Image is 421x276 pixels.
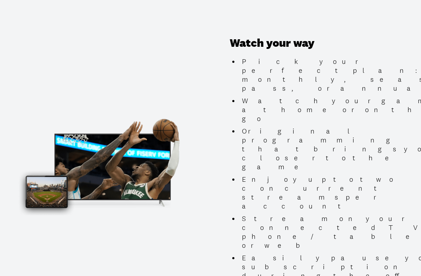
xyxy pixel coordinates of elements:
img: Promotional Image [17,114,197,215]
